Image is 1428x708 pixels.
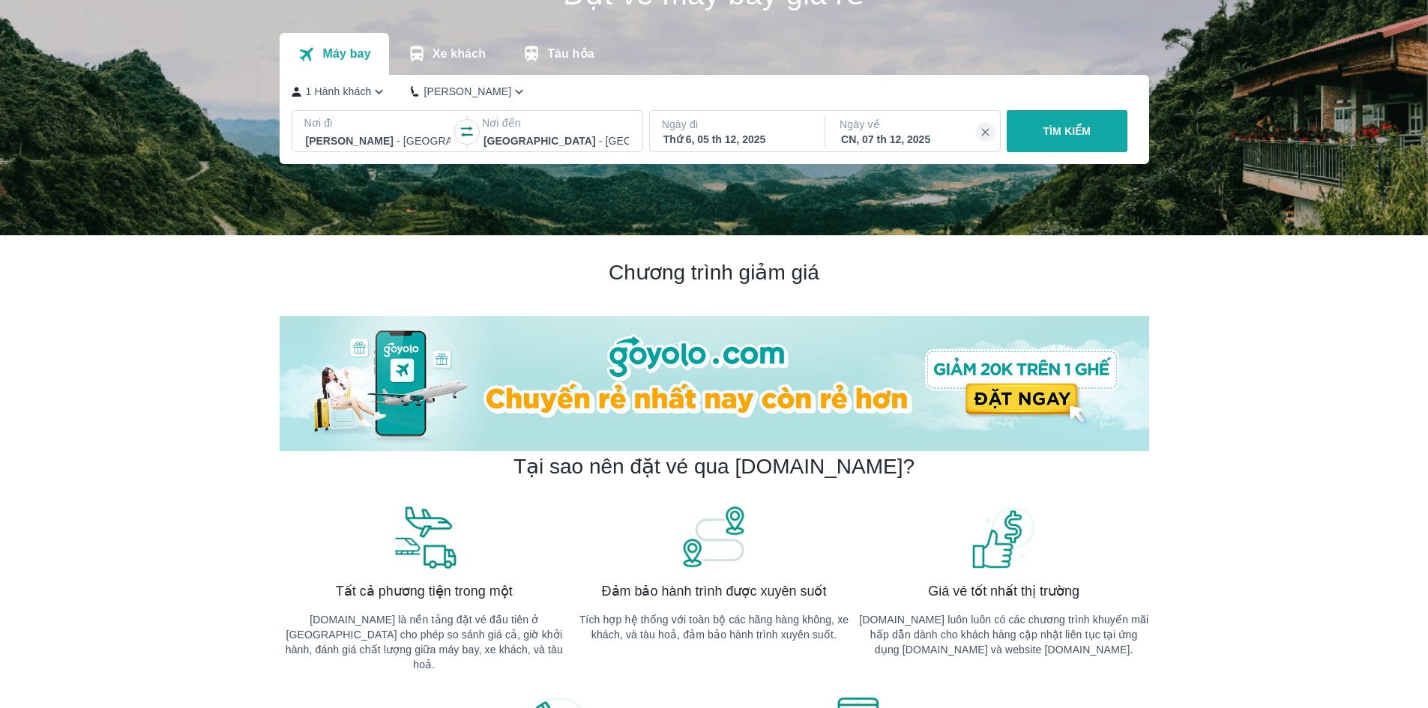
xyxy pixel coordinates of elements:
div: transportation tabs [280,33,612,75]
img: banner [391,504,458,570]
button: TÌM KIẾM [1007,110,1127,152]
div: CN, 07 th 12, 2025 [841,132,986,147]
button: 1 Hành khách [292,84,388,100]
p: Nơi đi [304,115,453,130]
p: Máy bay [322,46,370,61]
p: [DOMAIN_NAME] là nền tảng đặt vé đầu tiên ở [GEOGRAPHIC_DATA] cho phép so sánh giá cả, giờ khởi h... [280,612,570,672]
p: Nơi đến [482,115,630,130]
p: Ngày đi [662,117,810,132]
p: Tàu hỏa [547,46,594,61]
p: [DOMAIN_NAME] luôn luôn có các chương trình khuyến mãi hấp dẫn dành cho khách hàng cập nhật liên ... [859,612,1149,657]
p: Xe khách [433,46,486,61]
h2: Chương trình giảm giá [280,259,1149,286]
p: [PERSON_NAME] [424,84,511,99]
div: Thứ 6, 05 th 12, 2025 [663,132,809,147]
span: Đảm bảo hành trình được xuyên suốt [602,582,827,600]
img: banner [680,504,747,570]
h2: Tại sao nên đặt vé qua [DOMAIN_NAME]? [513,453,915,480]
button: [PERSON_NAME] [411,84,527,100]
span: Giá vé tốt nhất thị trường [928,582,1079,600]
p: TÌM KIẾM [1043,124,1091,139]
p: Ngày về [840,117,988,132]
img: banner [970,504,1037,570]
span: Tất cả phương tiện trong một [336,582,513,600]
p: 1 Hành khách [306,84,372,99]
img: banner-home [280,316,1149,451]
p: Tích hợp hệ thống với toàn bộ các hãng hàng không, xe khách, và tàu hoả, đảm bảo hành trình xuyên... [569,612,859,642]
